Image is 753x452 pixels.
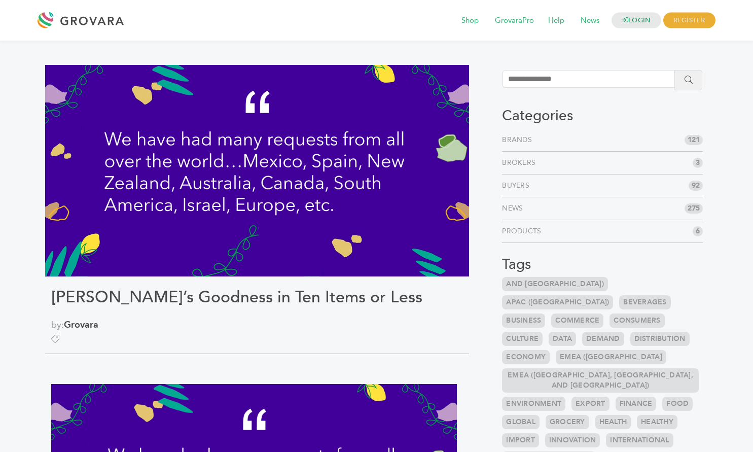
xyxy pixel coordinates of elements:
[662,397,693,411] a: Food
[630,332,690,346] a: Distribution
[546,415,589,429] a: Grocery
[573,15,606,26] a: News
[571,397,609,411] a: Export
[454,11,486,30] span: Shop
[502,415,540,429] a: Global
[502,397,565,411] a: Environment
[545,433,600,447] a: Innovation
[609,314,664,328] a: Consumers
[51,318,463,332] span: by:
[502,158,540,168] a: Brokers
[595,415,631,429] a: Health
[541,15,571,26] a: Help
[51,288,463,307] h1: [PERSON_NAME]’s Goodness in Ten Items or Less
[619,295,670,309] a: Beverages
[693,158,703,168] span: 3
[502,295,613,309] a: APAC ([GEOGRAPHIC_DATA])
[663,13,715,28] span: REGISTER
[502,433,539,447] a: Import
[685,135,703,145] span: 121
[541,11,571,30] span: Help
[502,368,699,393] a: EMEA ([GEOGRAPHIC_DATA], [GEOGRAPHIC_DATA], and [GEOGRAPHIC_DATA])
[612,13,661,28] a: LOGIN
[502,108,703,125] h3: Categories
[693,226,703,236] span: 6
[502,256,703,273] h3: Tags
[502,332,543,346] a: Culture
[551,314,603,328] a: Commerce
[502,135,536,145] a: Brands
[685,203,703,214] span: 275
[502,350,550,364] a: Economy
[556,350,666,364] a: EMEA ([GEOGRAPHIC_DATA]
[582,332,624,346] a: Demand
[502,181,533,191] a: Buyers
[502,277,608,291] a: and [GEOGRAPHIC_DATA])
[573,11,606,30] span: News
[488,11,541,30] span: GrovaraPro
[488,15,541,26] a: GrovaraPro
[454,15,486,26] a: Shop
[689,181,703,191] span: 92
[549,332,576,346] a: Data
[64,319,98,331] a: Grovara
[502,226,545,236] a: Products
[502,314,545,328] a: Business
[606,433,673,447] a: International
[502,203,527,214] a: News
[637,415,677,429] a: Healthy
[616,397,657,411] a: Finance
